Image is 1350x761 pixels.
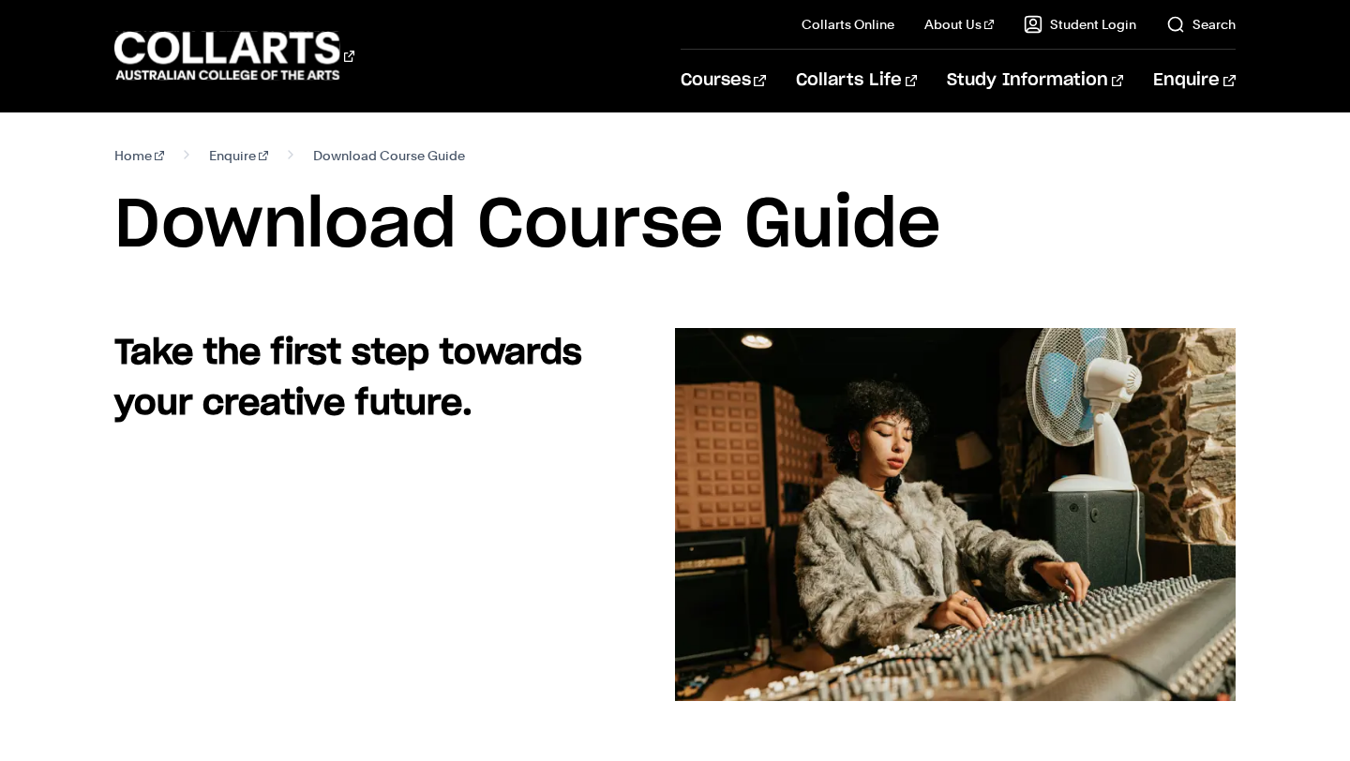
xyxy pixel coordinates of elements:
a: Search [1166,15,1236,34]
a: Enquire [209,142,268,169]
a: Courses [681,50,766,112]
a: Collarts Life [796,50,917,112]
h1: Download Course Guide [114,184,1235,268]
a: Enquire [1153,50,1235,112]
a: Student Login [1024,15,1136,34]
a: Collarts Online [802,15,894,34]
a: Study Information [947,50,1123,112]
span: Download Course Guide [313,142,465,169]
div: Go to homepage [114,29,354,82]
a: Home [114,142,164,169]
a: About Us [924,15,994,34]
strong: Take the first step towards your creative future. [114,336,582,421]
